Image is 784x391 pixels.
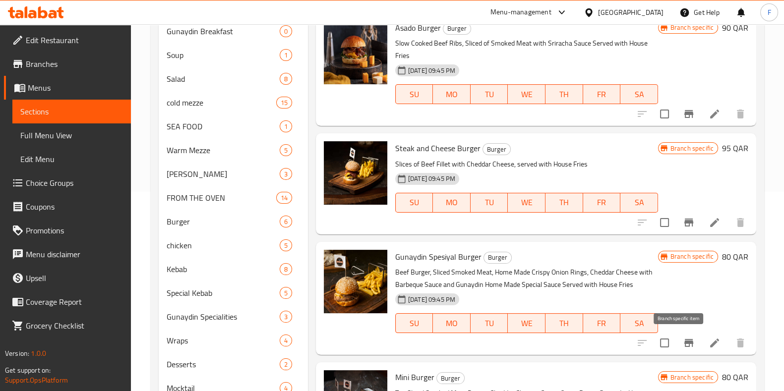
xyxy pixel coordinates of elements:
[666,252,718,261] span: Branch specific
[709,337,721,349] a: Edit menu item
[280,360,292,369] span: 2
[20,106,123,117] span: Sections
[167,73,280,85] span: Salad
[26,296,123,308] span: Coverage Report
[437,87,467,102] span: MO
[167,239,280,251] span: chicken
[167,287,280,299] span: Special Kebab
[167,144,280,156] span: Warm Mezze
[167,311,280,323] div: Gunaydin Specialities
[280,241,292,250] span: 5
[280,312,292,322] span: 3
[167,335,280,346] div: Wraps
[280,216,292,227] div: items
[404,174,459,183] span: [DATE] 09:45 PM
[482,143,511,155] div: Burger
[280,263,292,275] div: items
[167,263,280,275] span: Kebab
[12,123,131,147] a: Full Menu View
[395,249,482,264] span: Gunaydin Spesiyal Burger
[167,120,280,132] span: SEA FOOD
[654,212,675,233] span: Select to update
[159,329,308,352] div: Wraps4
[767,7,771,18] span: F
[395,313,433,333] button: SU
[508,313,545,333] button: WE
[280,144,292,156] div: items
[26,272,123,284] span: Upsell
[722,21,748,35] h6: 90 QAR
[654,104,675,124] span: Select to update
[709,108,721,120] a: Edit menu item
[4,76,131,100] a: Menus
[4,314,131,337] a: Grocery Checklist
[280,74,292,84] span: 8
[5,364,51,377] span: Get support on:
[400,195,429,210] span: SU
[722,141,748,155] h6: 95 QAR
[677,211,701,234] button: Branch-specific-item
[433,313,471,333] button: MO
[167,192,276,204] span: FROM THE OVEN
[471,84,508,104] button: TU
[280,25,292,37] div: items
[280,49,292,61] div: items
[159,186,308,210] div: FROM THE OVEN14
[159,138,308,162] div: Warm Mezze5
[167,49,280,61] span: Soup
[437,316,467,331] span: MO
[31,347,46,360] span: 1.0.0
[587,195,617,210] span: FR
[20,129,123,141] span: Full Menu View
[280,27,292,36] span: 0
[722,370,748,384] h6: 80 QAR
[666,373,718,382] span: Branch specific
[583,193,621,213] button: FR
[167,168,280,180] span: [PERSON_NAME]
[280,336,292,345] span: 4
[20,153,123,165] span: Edit Menu
[483,144,510,155] span: Burger
[4,171,131,195] a: Choice Groups
[324,250,387,313] img: Gunaydin Spesiyal Burger
[508,193,545,213] button: WE
[280,311,292,323] div: items
[277,98,292,108] span: 15
[167,97,276,109] span: cold mezze
[159,162,308,186] div: [PERSON_NAME]3
[395,20,441,35] span: Asado Burger
[624,316,654,331] span: SA
[4,28,131,52] a: Edit Restaurant
[395,37,658,62] p: Slow Cooked Beef Ribs, Sliced of Smoked Meat with Sriracha Sauce Served with House Fries
[620,313,658,333] button: SA
[475,87,504,102] span: TU
[728,102,752,126] button: delete
[4,219,131,242] a: Promotions
[400,87,429,102] span: SU
[587,87,617,102] span: FR
[512,87,542,102] span: WE
[167,25,280,37] span: Gunaydin Breakfast
[395,193,433,213] button: SU
[28,82,123,94] span: Menus
[483,252,512,264] div: Burger
[5,347,29,360] span: Version:
[433,84,471,104] button: MO
[4,195,131,219] a: Coupons
[484,252,511,263] span: Burger
[677,102,701,126] button: Branch-specific-item
[26,224,123,236] span: Promotions
[490,6,551,18] div: Menu-management
[545,193,583,213] button: TH
[722,250,748,264] h6: 80 QAR
[583,313,621,333] button: FR
[324,21,387,84] img: Asado Burger
[395,84,433,104] button: SU
[280,265,292,274] span: 8
[620,193,658,213] button: SA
